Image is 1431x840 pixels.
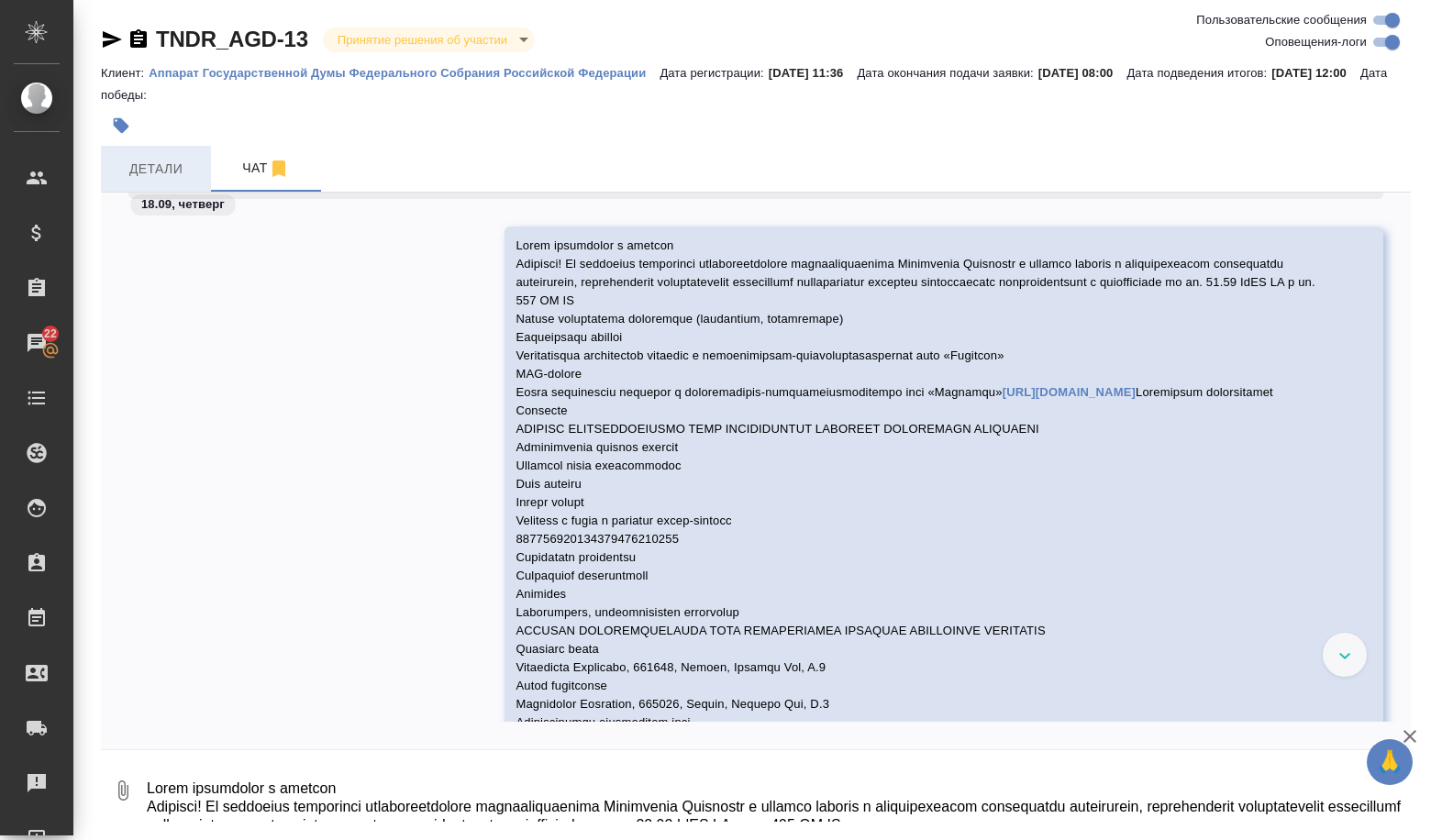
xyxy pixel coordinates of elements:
[149,64,660,80] a: Аппарат Государственной Думы Федерального Собрания Российской Федерации
[323,28,535,52] div: Принятие решения об участии
[1367,739,1413,785] button: 🙏
[33,325,68,343] span: 22
[141,195,225,214] p: 18.09, четверг
[222,157,310,180] span: Чат
[1038,66,1127,80] p: [DATE] 08:00
[112,158,200,181] span: Детали
[1003,385,1136,399] a: [URL][DOMAIN_NAME]
[101,66,149,80] p: Клиент:
[769,66,858,80] p: [DATE] 11:36
[101,105,141,146] button: Добавить тэг
[156,27,308,51] a: TNDR_AGD-13
[149,66,660,80] p: Аппарат Государственной Думы Федерального Собрания Российской Федерации
[660,66,768,80] p: Дата регистрации:
[1126,66,1271,80] p: Дата подведения итогов:
[268,158,290,180] svg: Отписаться
[1196,11,1367,29] span: Пользовательские сообщения
[1271,66,1360,80] p: [DATE] 12:00
[5,320,69,366] a: 22
[332,32,513,48] button: Принятие решения об участии
[101,28,123,50] button: Скопировать ссылку для ЯМессенджера
[1374,743,1405,781] span: 🙏
[857,66,1037,80] p: Дата окончания подачи заявки:
[1265,33,1367,51] span: Оповещения-логи
[128,28,150,50] button: Скопировать ссылку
